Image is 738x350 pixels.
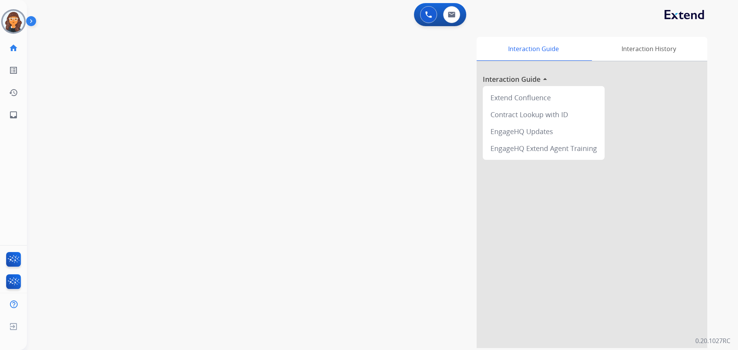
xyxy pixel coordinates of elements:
[486,89,602,106] div: Extend Confluence
[486,106,602,123] div: Contract Lookup with ID
[9,66,18,75] mat-icon: list_alt
[9,110,18,119] mat-icon: inbox
[590,37,707,61] div: Interaction History
[477,37,590,61] div: Interaction Guide
[9,43,18,53] mat-icon: home
[695,336,730,345] p: 0.20.1027RC
[9,88,18,97] mat-icon: history
[486,140,602,157] div: EngageHQ Extend Agent Training
[3,11,24,32] img: avatar
[486,123,602,140] div: EngageHQ Updates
